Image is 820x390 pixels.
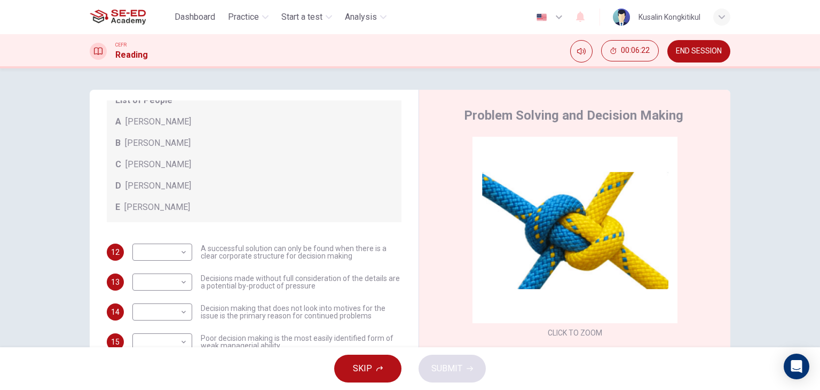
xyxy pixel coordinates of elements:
span: Dashboard [175,11,215,24]
div: Hide [601,40,659,63]
span: List of People [115,94,393,107]
span: END SESSION [676,47,722,56]
button: END SESSION [667,40,730,63]
button: 00:06:22 [601,40,659,61]
button: Analysis [341,7,391,27]
img: SE-ED Academy logo [90,6,146,28]
span: [PERSON_NAME] [125,180,191,192]
span: Poor decision making is the most easily identified form of weak managerial ability [201,334,401,349]
button: Dashboard [170,7,219,27]
span: 00:06:22 [621,46,650,55]
span: [PERSON_NAME] [125,158,191,171]
span: Decision making that does not look into motives for the issue is the primary reason for continued... [201,305,401,319]
span: A [115,115,121,128]
span: E [115,201,120,214]
span: Start a test [281,11,322,24]
span: Decisions made without full consideration of the details are a potential by-product of pressure [201,275,401,290]
button: Start a test [277,7,336,27]
div: Kusalin Kongkitikul [638,11,700,24]
span: [PERSON_NAME] [125,115,191,128]
span: 13 [111,278,120,286]
span: CEFR [115,41,127,49]
a: SE-ED Academy logo [90,6,170,28]
div: Open Intercom Messenger [784,354,809,379]
h1: Reading [115,49,148,61]
span: 14 [111,308,120,316]
button: SKIP [334,355,401,383]
img: Profile picture [613,9,630,26]
span: D [115,180,121,192]
span: B [115,137,121,150]
span: 12 [111,248,120,256]
span: Analysis [345,11,377,24]
button: Practice [224,7,273,27]
img: en [535,13,548,21]
span: Practice [228,11,259,24]
span: A successful solution can only be found when there is a clear corporate structure for decision ma... [201,245,401,260]
span: 15 [111,338,120,346]
h4: Problem Solving and Decision Making [464,107,683,124]
span: SKIP [353,361,372,376]
div: Mute [570,40,593,63]
span: C [115,158,121,171]
span: [PERSON_NAME] [124,201,190,214]
span: [PERSON_NAME] [125,137,191,150]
